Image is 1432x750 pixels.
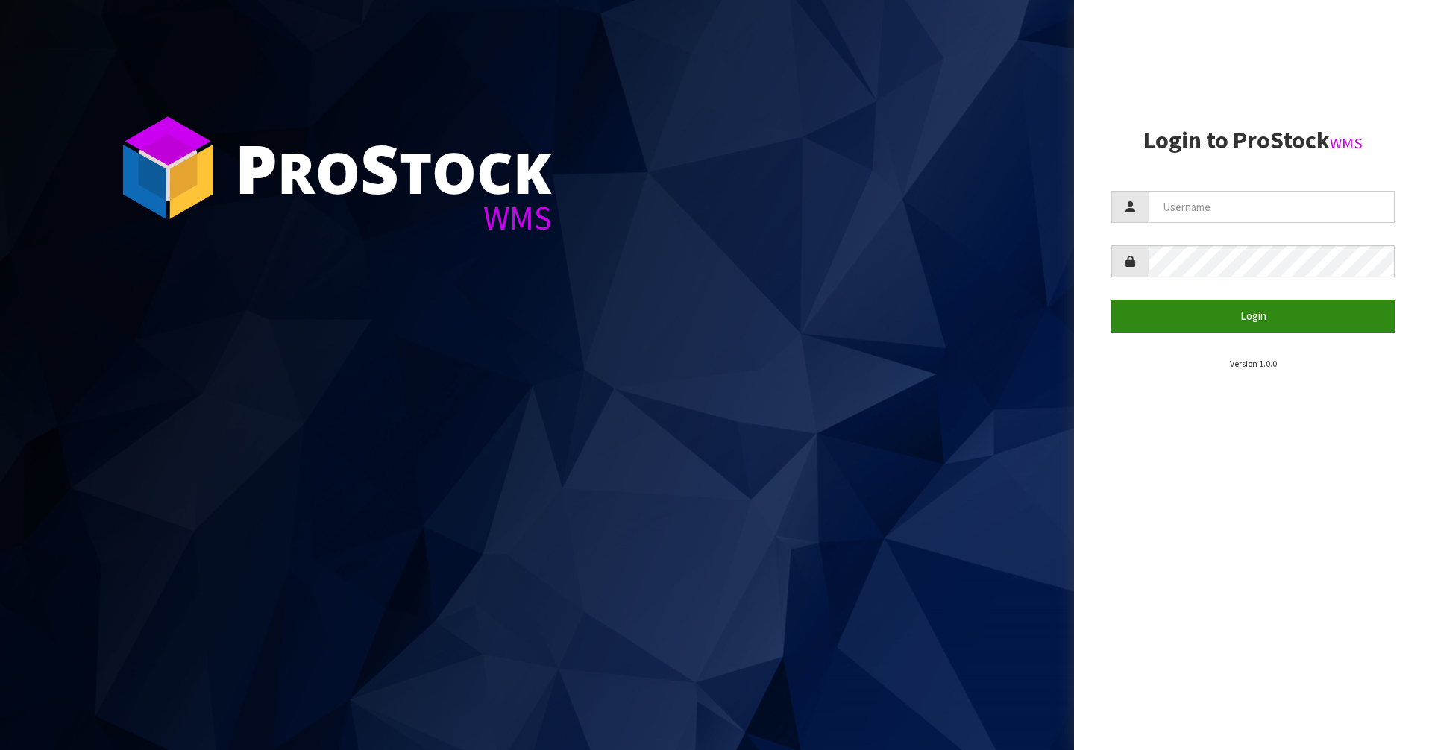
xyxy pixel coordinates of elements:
[235,201,552,235] div: WMS
[1230,358,1277,369] small: Version 1.0.0
[1111,127,1395,154] h2: Login to ProStock
[1149,191,1395,223] input: Username
[360,122,399,213] span: S
[112,112,224,224] img: ProStock Cube
[235,122,277,213] span: P
[1111,300,1395,332] button: Login
[235,134,552,201] div: ro tock
[1330,133,1363,153] small: WMS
